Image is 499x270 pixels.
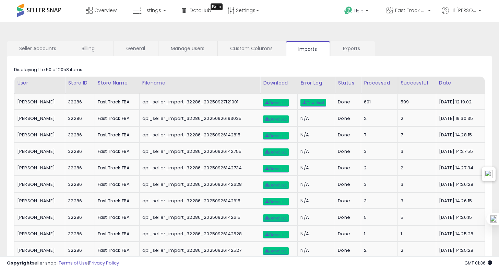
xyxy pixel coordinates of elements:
[17,231,60,237] div: [PERSON_NAME]
[439,231,479,237] div: [DATE] 14:25:28
[485,170,493,178] img: icon48.png
[300,165,330,171] div: N/A
[263,198,288,205] a: Download
[300,99,326,106] a: Download
[401,165,431,171] div: 2
[142,79,258,87] div: Filename
[338,247,356,254] div: Done
[17,115,60,122] div: [PERSON_NAME]
[439,165,479,171] div: [DATE] 14:27:34
[439,247,479,254] div: [DATE] 14:25:28
[439,181,479,188] div: [DATE] 14:26:28
[17,132,60,138] div: [PERSON_NAME]
[439,198,479,204] div: [DATE] 14:26:15
[300,198,330,204] div: N/A
[451,7,476,14] span: Hi [PERSON_NAME]
[143,7,161,14] span: Listings
[142,99,255,105] div: api_seller_import_32286_20250927121901
[98,165,134,171] div: Fast Track FBA
[265,117,286,121] span: Download
[338,214,356,221] div: Done
[69,41,113,56] a: Billing
[364,148,392,155] div: 3
[263,165,288,172] a: Download
[364,181,392,188] div: 3
[300,181,330,188] div: N/A
[286,41,330,56] a: Imports
[364,198,392,204] div: 3
[263,132,288,139] a: Download
[338,198,356,204] div: Done
[302,101,324,105] span: Download
[17,165,60,171] div: [PERSON_NAME]
[114,41,157,56] a: General
[14,67,82,73] div: Displaying 1 to 50 of 2058 items
[442,7,481,22] a: Hi [PERSON_NAME]
[439,79,482,87] div: Date
[98,198,134,204] div: Fast Track FBA
[300,115,330,122] div: N/A
[338,115,356,122] div: Done
[263,99,288,106] a: Download
[17,79,62,87] div: User
[17,148,60,155] div: [PERSON_NAME]
[265,101,286,105] span: Download
[401,148,431,155] div: 3
[98,132,134,138] div: Fast Track FBA
[338,79,358,87] div: Status
[263,231,288,238] a: Download
[68,231,90,237] div: 32286
[464,260,492,266] span: 2025-10-9 01:36 GMT
[142,148,255,155] div: api_seller_import_32286_20250926142755
[68,214,90,221] div: 32286
[142,214,255,221] div: api_seller_import_32286_20250926142615
[158,41,217,56] a: Manage Users
[98,79,136,87] div: Store Name
[300,148,330,155] div: N/A
[263,79,295,87] div: Download
[68,148,90,155] div: 32286
[439,99,479,105] div: [DATE] 12:19:02
[17,247,60,254] div: [PERSON_NAME]
[439,148,479,155] div: [DATE] 14:27:55
[331,41,375,56] a: Exports
[265,134,286,138] span: Download
[364,231,392,237] div: 1
[142,115,255,122] div: api_seller_import_32286_20250926193035
[68,181,90,188] div: 32286
[218,41,285,56] a: Custom Columns
[401,115,431,122] div: 2
[401,79,433,87] div: Successful
[98,214,134,221] div: Fast Track FBA
[265,183,286,187] span: Download
[263,214,288,222] a: Download
[142,198,255,204] div: api_seller_import_32286_20250926142615
[263,247,288,255] a: Download
[68,99,90,105] div: 32286
[142,247,255,254] div: api_seller_import_32286_20250926142527
[7,41,69,56] a: Seller Accounts
[401,198,431,204] div: 3
[265,150,286,154] span: Download
[68,115,90,122] div: 32286
[354,8,364,14] span: Help
[364,79,395,87] div: Processed
[98,115,134,122] div: Fast Track FBA
[68,79,92,87] div: Store ID
[401,247,431,254] div: 2
[68,198,90,204] div: 32286
[338,181,356,188] div: Done
[263,181,288,189] a: Download
[265,200,286,204] span: Download
[401,214,431,221] div: 5
[98,99,134,105] div: Fast Track FBA
[339,1,375,22] a: Help
[17,214,60,221] div: [PERSON_NAME]
[17,198,60,204] div: [PERSON_NAME]
[401,231,431,237] div: 1
[401,181,431,188] div: 3
[17,99,60,105] div: [PERSON_NAME]
[364,99,392,105] div: 601
[338,148,356,155] div: Done
[439,132,479,138] div: [DATE] 14:28:15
